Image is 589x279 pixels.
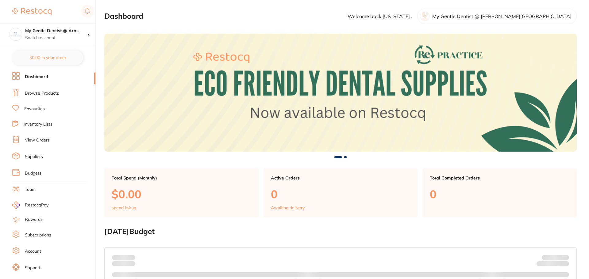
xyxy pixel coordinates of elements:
[25,265,40,271] a: Support
[112,255,135,260] p: Spent:
[12,202,48,209] a: RestocqPay
[557,255,569,260] strong: $NaN
[104,34,577,152] img: Dashboard
[112,205,136,210] p: spend in Aug
[25,187,36,193] a: Team
[25,248,41,254] a: Account
[25,202,48,208] span: RestocqPay
[25,154,43,160] a: Suppliers
[271,175,410,180] p: Active Orders
[125,255,135,260] strong: $0.00
[25,170,41,176] a: Budgets
[24,106,45,112] a: Favourites
[558,262,569,268] strong: $0.00
[112,260,135,267] p: month
[25,90,59,96] a: Browse Products
[25,232,51,238] a: Subscriptions
[12,5,52,19] a: Restocq Logo
[264,168,418,218] a: Active Orders0Awaiting delivery
[12,8,52,15] img: Restocq Logo
[104,227,577,236] h2: [DATE] Budget
[271,188,410,200] p: 0
[348,13,412,19] p: Welcome back, [US_STATE] .
[422,168,577,218] a: Total Completed Orders0
[25,74,48,80] a: Dashboard
[104,12,143,21] h2: Dashboard
[25,217,43,223] a: Rewards
[271,205,305,210] p: Awaiting delivery
[25,137,50,143] a: View Orders
[12,202,20,209] img: RestocqPay
[432,13,572,19] p: My Gentle Dentist @ [PERSON_NAME][GEOGRAPHIC_DATA]
[112,175,251,180] p: Total Spend (Monthly)
[24,121,52,127] a: Inventory Lists
[104,168,259,218] a: Total Spend (Monthly)$0.00spend inAug
[542,255,569,260] p: Budget:
[537,260,569,267] p: Remaining:
[112,188,251,200] p: $0.00
[10,28,22,40] img: My Gentle Dentist @ Arana Hills
[430,175,569,180] p: Total Completed Orders
[25,35,87,41] p: Switch account
[430,188,569,200] p: 0
[12,50,83,65] button: $0.00 in your order
[25,28,87,34] h4: My Gentle Dentist @ Arana Hills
